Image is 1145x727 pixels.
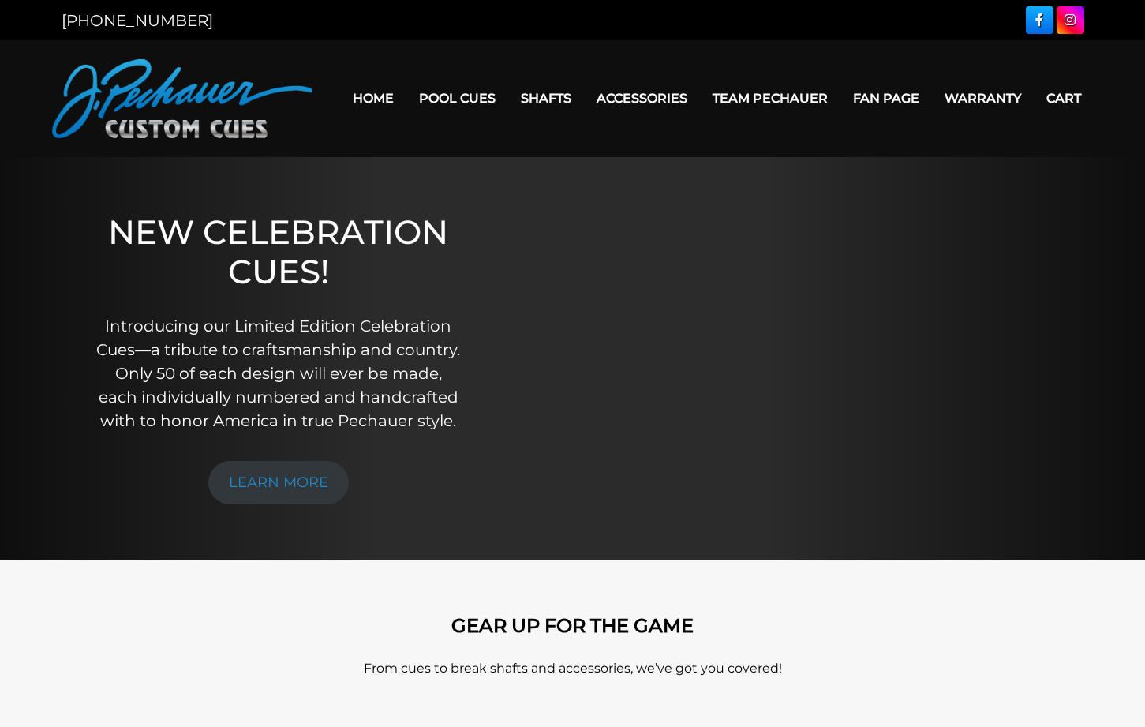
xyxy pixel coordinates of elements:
[932,78,1034,118] a: Warranty
[208,461,349,504] a: LEARN MORE
[94,212,463,292] h1: NEW CELEBRATION CUES!
[340,78,406,118] a: Home
[584,78,700,118] a: Accessories
[62,11,213,30] a: [PHONE_NUMBER]
[451,614,694,637] strong: GEAR UP FOR THE GAME
[840,78,932,118] a: Fan Page
[406,78,508,118] a: Pool Cues
[52,59,312,138] img: Pechauer Custom Cues
[94,314,463,433] p: Introducing our Limited Edition Celebration Cues—a tribute to craftsmanship and country. Only 50 ...
[508,78,584,118] a: Shafts
[123,659,1023,678] p: From cues to break shafts and accessories, we’ve got you covered!
[700,78,840,118] a: Team Pechauer
[1034,78,1094,118] a: Cart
